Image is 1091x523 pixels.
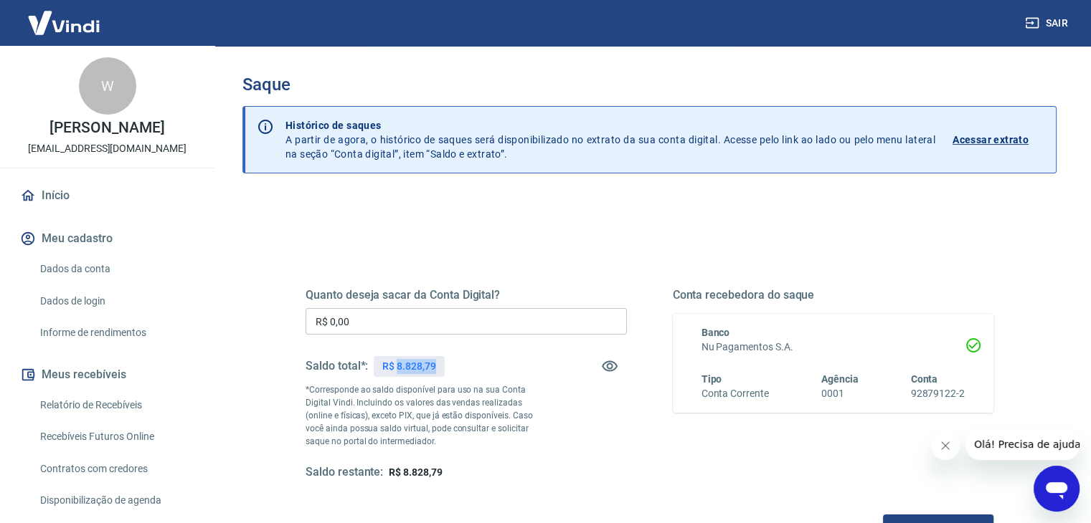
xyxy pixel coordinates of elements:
p: [EMAIL_ADDRESS][DOMAIN_NAME] [28,141,186,156]
h3: Saque [242,75,1057,95]
div: W [79,57,136,115]
a: Início [17,180,197,211]
h6: Conta Corrente [702,386,769,401]
a: Contratos com credores [34,454,197,484]
h6: Nu Pagamentos S.A. [702,340,965,355]
button: Meus recebíveis [17,359,197,390]
iframe: Close message [931,431,960,460]
iframe: Message from company [965,428,1080,460]
p: [PERSON_NAME] [49,120,164,135]
h5: Saldo total*: [306,359,368,373]
span: Olá! Precisa de ajuda? [9,10,121,21]
h5: Saldo restante: [306,465,383,480]
span: Banco [702,327,730,338]
a: Informe de rendimentos [34,318,197,347]
p: A partir de agora, o histórico de saques será disponibilizado no extrato da sua conta digital. Ac... [285,118,935,161]
h5: Conta recebedora do saque [673,288,994,302]
span: Tipo [702,373,722,385]
a: Recebíveis Futuros Online [34,422,197,451]
h6: 92879122-2 [910,386,965,401]
h6: 0001 [821,386,859,401]
span: Conta [910,373,937,385]
a: Relatório de Recebíveis [34,390,197,420]
h5: Quanto deseja sacar da Conta Digital? [306,288,627,302]
a: Acessar extrato [953,118,1044,161]
a: Dados da conta [34,254,197,284]
p: Histórico de saques [285,118,935,133]
iframe: Button to launch messaging window [1034,466,1080,512]
span: R$ 8.828,79 [389,466,442,478]
p: R$ 8.828,79 [382,359,435,374]
p: Acessar extrato [953,133,1029,147]
a: Dados de login [34,287,197,316]
img: Vindi [17,1,110,44]
button: Sair [1022,10,1074,37]
a: Disponibilização de agenda [34,486,197,515]
span: Agência [821,373,859,385]
p: *Corresponde ao saldo disponível para uso na sua Conta Digital Vindi. Incluindo os valores das ve... [306,383,547,448]
button: Meu cadastro [17,223,197,254]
